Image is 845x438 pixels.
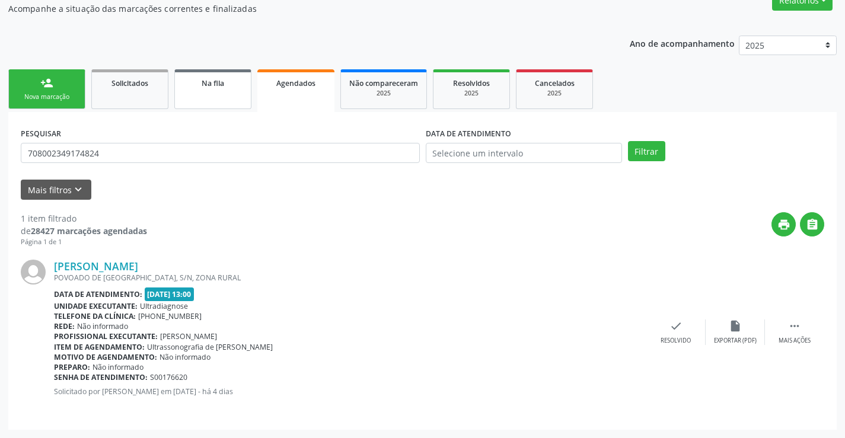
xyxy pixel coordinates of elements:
[54,311,136,321] b: Telefone da clínica:
[8,2,588,15] p: Acompanhe a situação das marcações correntes e finalizadas
[628,141,665,161] button: Filtrar
[426,124,511,143] label: DATA DE ATENDIMENTO
[31,225,147,236] strong: 28427 marcações agendadas
[54,372,148,382] b: Senha de atendimento:
[111,78,148,88] span: Solicitados
[54,331,158,341] b: Profissional executante:
[788,319,801,333] i: 
[202,78,224,88] span: Na fila
[669,319,683,333] i: check
[453,78,490,88] span: Resolvidos
[17,92,76,101] div: Nova marcação
[160,352,211,362] span: Não informado
[150,372,187,382] span: S00176620
[54,260,138,273] a: [PERSON_NAME]
[779,337,811,345] div: Mais ações
[54,352,157,362] b: Motivo de agendamento:
[806,218,819,231] i: 
[160,331,217,341] span: [PERSON_NAME]
[21,180,91,200] button: Mais filtroskeyboard_arrow_down
[54,321,75,331] b: Rede:
[138,311,202,321] span: [PHONE_NUMBER]
[276,78,315,88] span: Agendados
[661,337,691,345] div: Resolvido
[800,212,824,236] button: 
[54,362,90,372] b: Preparo:
[21,225,147,237] div: de
[21,124,61,143] label: PESQUISAR
[21,237,147,247] div: Página 1 de 1
[77,321,128,331] span: Não informado
[771,212,796,236] button: print
[40,76,53,89] div: person_add
[630,36,735,50] p: Ano de acompanhamento
[349,89,418,98] div: 2025
[729,319,742,333] i: insert_drive_file
[72,183,85,196] i: keyboard_arrow_down
[442,89,501,98] div: 2025
[54,386,646,397] p: Solicitado por [PERSON_NAME] em [DATE] - há 4 dias
[140,301,188,311] span: Ultradiagnose
[426,143,622,163] input: Selecione um intervalo
[93,362,144,372] span: Não informado
[54,289,142,299] b: Data de atendimento:
[54,301,138,311] b: Unidade executante:
[54,273,646,283] div: POVOADO DE [GEOGRAPHIC_DATA], S/N, ZONA RURAL
[525,89,584,98] div: 2025
[21,143,420,163] input: Nome, CNS
[21,260,46,284] img: img
[714,337,757,345] div: Exportar (PDF)
[535,78,575,88] span: Cancelados
[21,212,147,225] div: 1 item filtrado
[54,342,145,352] b: Item de agendamento:
[777,218,790,231] i: print
[147,342,273,352] span: Ultrassonografia de [PERSON_NAME]
[349,78,418,88] span: Não compareceram
[145,287,194,301] span: [DATE] 13:00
